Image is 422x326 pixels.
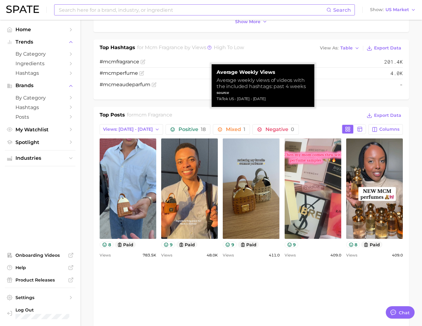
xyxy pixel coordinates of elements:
span: mcm [103,82,116,87]
span: Views [161,252,172,259]
span: Posts [15,114,65,120]
span: Export Data [374,45,401,51]
button: Flag as miscategorized or irrelevant [152,82,157,87]
a: by Category [5,93,75,103]
button: paid [115,241,136,248]
span: Help [15,265,65,270]
span: Search [333,7,351,13]
span: Show more [235,19,261,24]
a: My Watchlist [5,125,75,134]
span: 201.4k [384,58,403,66]
a: Spotlight [5,138,75,147]
span: # eaudeparfum [100,82,150,87]
a: Help [5,263,75,272]
span: mcm [103,59,116,65]
div: TikTok US - [DATE] - [DATE] [217,96,309,102]
button: Trends [5,37,75,47]
button: Views: [DATE] - [DATE] [100,124,163,135]
h1: Top Hashtags [100,44,135,53]
span: # [100,59,139,65]
span: Export Data [374,113,401,118]
button: Flag as miscategorized or irrelevant [139,71,144,76]
span: 4.0k [390,70,403,77]
span: Mixed [226,127,245,132]
span: My Watchlist [15,127,65,133]
span: 18 [201,126,206,132]
a: Posts [5,112,75,122]
span: fragrance [116,59,139,65]
span: 411.0 [269,252,280,259]
h2: for by Views [137,44,244,53]
span: Ingredients [15,61,65,66]
div: Average weekly views of videos with the included hashtags: past 4 weeks [217,77,309,90]
strong: Average Weekly Views [217,69,309,75]
span: Positive [179,127,206,132]
button: View AsTable [318,44,361,52]
span: mcm fragrance [145,44,183,50]
button: Industries [5,154,75,163]
button: Flag as miscategorized or irrelevant [140,59,145,64]
span: Views [100,252,111,259]
span: Table [340,46,353,50]
button: paid [238,241,259,248]
button: Export Data [365,111,403,120]
span: 409.0 [392,252,403,259]
span: Views: [DATE] - [DATE] [103,127,153,132]
button: Brands [5,81,75,90]
span: US Market [385,8,409,11]
button: paid [361,241,382,248]
span: 783.5k [143,252,156,259]
span: Negative [265,127,294,132]
span: Trends [15,39,65,45]
span: Show [370,8,384,11]
h2: for [127,111,172,121]
span: 1 [243,126,245,132]
a: Log out. Currently logged in with e-mail doyeon@spate.nyc. [5,305,75,321]
span: Log Out [15,307,71,313]
span: Columns [379,127,399,132]
a: Home [5,25,75,34]
span: View As [320,46,338,50]
span: Views [223,252,234,259]
a: Settings [5,293,75,302]
button: Export Data [365,44,403,53]
span: 409.0 [330,252,341,259]
a: Hashtags [5,68,75,78]
span: mcm [103,70,116,76]
span: Industries [15,155,65,161]
button: ShowUS Market [368,6,417,14]
span: Settings [15,295,65,300]
button: 8 [100,241,114,248]
a: Product Releases [5,275,75,285]
a: Hashtags [5,103,75,112]
button: Columns [368,124,403,135]
span: mcm fragrance [133,112,172,118]
span: - [400,81,403,88]
span: Home [15,27,65,32]
span: Product Releases [15,277,65,283]
span: 48.0k [207,252,218,259]
span: 0 [291,126,294,132]
strong: source [217,90,229,95]
span: by Category [15,51,65,57]
span: by Category [15,95,65,101]
span: Hashtags [15,70,65,76]
span: # perfume [100,70,138,76]
span: Brands [15,83,65,88]
a: Onboarding Videos [5,251,75,260]
span: Hashtags [15,104,65,110]
span: Views [346,252,357,259]
button: Show more [234,18,269,26]
button: 8 [346,241,360,248]
a: Ingredients [5,59,75,68]
span: high to low [214,44,244,50]
span: Onboarding Videos [15,252,65,258]
input: Search here for a brand, industry, or ingredient [58,5,326,15]
button: 9 [161,241,175,248]
img: SPATE [6,6,39,13]
button: paid [176,241,198,248]
span: Spotlight [15,139,65,145]
h1: Top Posts [100,111,125,121]
a: by Category [5,49,75,59]
button: 9 [285,241,299,248]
